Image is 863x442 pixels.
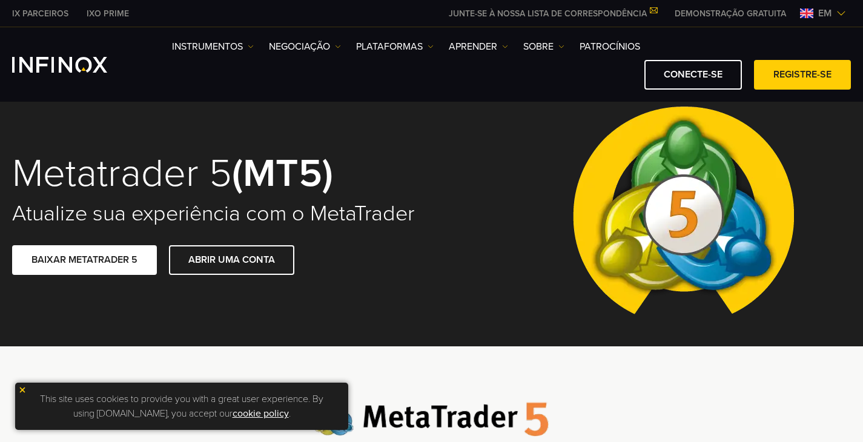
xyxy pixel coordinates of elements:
[675,8,786,19] font: DEMONSTRAÇÃO GRATUITA
[12,200,414,226] font: Atualize sua experiência com o MetaTrader
[754,60,851,90] a: REGISTRE-SE
[644,60,742,90] a: CONECTE-SE
[269,41,330,53] font: NEGOCIAÇÃO
[78,7,138,20] a: INFINOX
[269,39,341,54] a: NEGOCIAÇÃO
[233,407,289,420] a: cookie policy
[449,8,647,19] font: JUNTE-SE À NOSSA LISTA DE CORRESPONDÊNCIA
[172,41,243,53] font: Instrumentos
[18,386,27,394] img: yellow close icon
[188,254,275,266] font: ABRIR UMA CONTA
[563,81,804,346] img: Meta Trader 5
[12,57,136,73] a: INFINOX Logo
[169,245,294,275] a: ABRIR UMA CONTA
[21,389,342,424] p: This site uses cookies to provide you with a great user experience. By using [DOMAIN_NAME], you a...
[664,68,722,81] font: CONECTE-SE
[172,39,254,54] a: Instrumentos
[232,150,333,197] font: (MT5)
[12,150,232,197] font: Metatrader 5
[314,397,549,437] img: Meta Trader 5 logo
[31,254,137,266] font: BAIXAR METATRADER 5
[356,39,434,54] a: PLATAFORMAS
[773,68,832,81] font: REGISTRE-SE
[523,41,554,53] font: SOBRE
[449,39,508,54] a: Aprender
[580,41,640,53] font: PATROCÍNIOS
[666,7,795,20] a: INFINOX MENU
[580,39,640,54] a: PATROCÍNIOS
[449,41,497,53] font: Aprender
[12,245,157,275] a: BAIXAR METATRADER 5
[523,39,564,54] a: SOBRE
[87,8,129,19] font: IXO PRIME
[356,41,423,53] font: PLATAFORMAS
[12,8,68,19] font: IX PARCEIROS
[818,7,832,19] font: em
[440,8,666,19] a: JUNTE-SE À NOSSA LISTA DE CORRESPONDÊNCIA
[3,7,78,20] a: INFINOX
